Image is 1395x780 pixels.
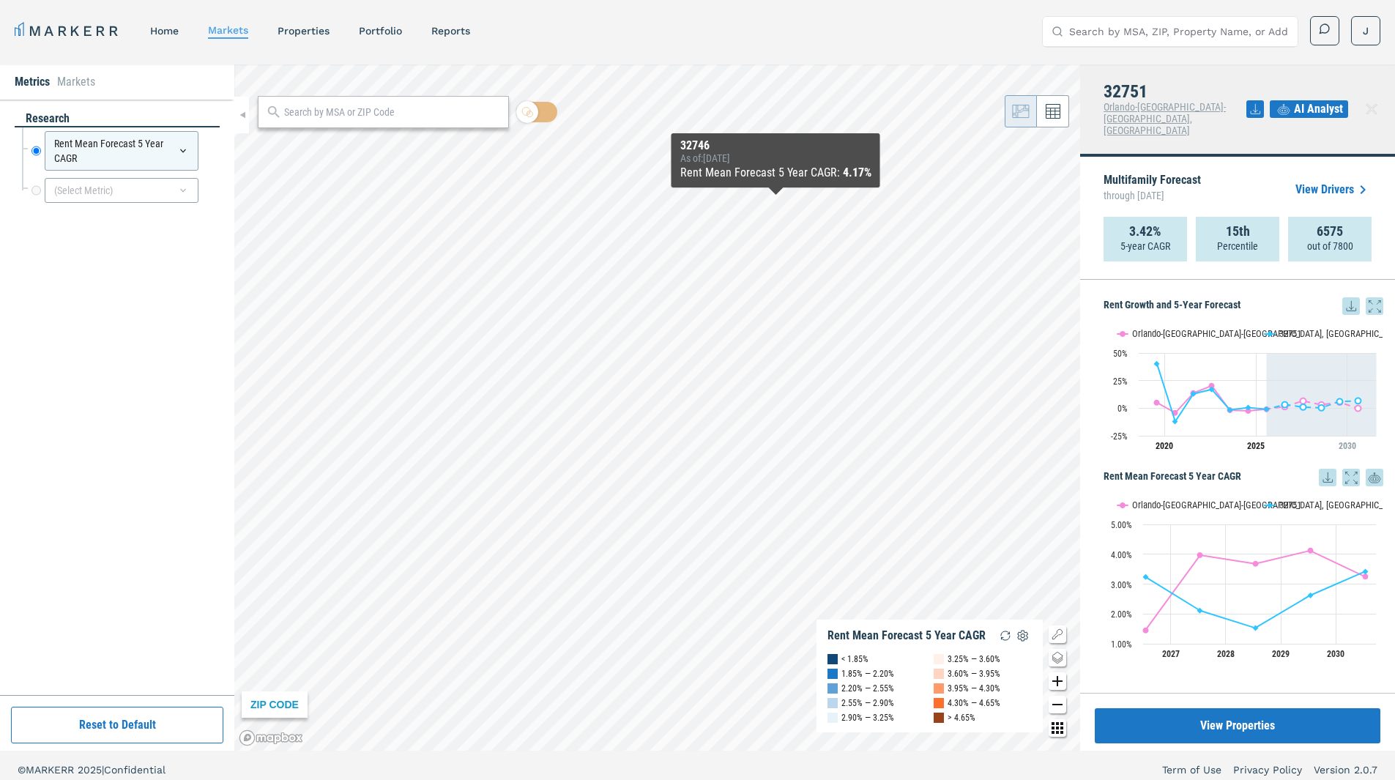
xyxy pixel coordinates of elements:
div: (Select Metric) [45,178,198,203]
g: 32751, line 2 of 2 with 5 data points. [1143,568,1369,631]
p: Percentile [1217,239,1258,253]
text: 3.00% [1111,580,1132,590]
span: AI Analyst [1294,100,1343,118]
button: View Properties [1095,708,1380,743]
text: 2030 [1327,649,1344,659]
img: Settings [1014,627,1032,645]
div: research [15,111,220,127]
button: Show 32751 [1265,328,1303,339]
tspan: 2025 [1247,441,1265,451]
button: Show Orlando-Kissimmee-Sanford, FL [1117,328,1249,339]
canvas: Map [234,64,1080,751]
div: Rent Mean Forecast 5 Year CAGR. Highcharts interactive chart. [1104,486,1383,669]
svg: Interactive chart [1104,315,1383,461]
text: 50% [1113,349,1128,359]
span: Orlando-[GEOGRAPHIC_DATA]-[GEOGRAPHIC_DATA], [GEOGRAPHIC_DATA] [1104,101,1226,136]
text: 4.00% [1111,550,1132,560]
g: 32751, line 4 of 4 with 5 data points. [1282,398,1361,410]
div: ZIP CODE [242,691,308,718]
path: Monday, 29 Jul, 20:00, 0.59. 32751. [1246,404,1251,410]
path: Friday, 14 Jul, 20:00, 1.53. 32751. [1253,625,1259,631]
div: 32746 [680,139,871,152]
path: Thursday, 29 Jul, 20:00, 1. 32751. [1301,404,1306,410]
path: Wednesday, 29 Jul, 20:00, 3.24. 32751. [1282,401,1288,407]
h4: 32751 [1104,82,1246,101]
div: 1.85% — 2.20% [841,666,894,681]
a: markets [208,24,248,36]
input: Search by MSA, ZIP, Property Name, or Address [1069,17,1289,46]
path: Thursday, 29 Jul, 20:00, 13.05. 32751. [1191,390,1197,396]
path: Monday, 29 Jul, 20:00, -0.16. Orlando-Kissimmee-Sanford, FL. [1355,405,1361,411]
div: 2.20% — 2.55% [841,681,894,696]
text: 1.00% [1111,639,1132,650]
path: Tuesday, 14 Jul, 20:00, 1.45. Orlando-Kissimmee-Sanford, FL. [1143,627,1149,633]
strong: 15th [1226,224,1250,239]
tspan: 2020 [1156,441,1173,451]
path: Friday, 14 Jul, 20:00, 3.68. Orlando-Kissimmee-Sanford, FL. [1253,561,1259,567]
text: 2029 [1272,649,1290,659]
div: 2.90% — 3.25% [841,710,894,725]
input: Search by MSA or ZIP Code [284,105,501,120]
button: Reset to Default [11,707,223,743]
a: Mapbox logo [239,729,303,746]
div: 3.25% — 3.60% [948,652,1000,666]
p: out of 7800 [1307,239,1353,253]
button: Other options map button [1049,719,1066,737]
text: 2027 [1162,649,1180,659]
text: 2028 [1217,649,1235,659]
span: 2025 | [78,764,104,776]
a: View Drivers [1295,181,1372,198]
text: 5.00% [1111,520,1132,530]
div: 3.95% — 4.30% [948,681,1000,696]
div: Rent Growth and 5-Year Forecast. Highcharts interactive chart. [1104,315,1383,461]
text: 25% [1113,376,1128,387]
b: 4.17% [843,166,871,179]
path: Monday, 29 Jul, 20:00, 5.11. Orlando-Kissimmee-Sanford, FL. [1154,399,1160,405]
path: Thursday, 29 Jul, 20:00, 6.56. Orlando-Kissimmee-Sanford, FL. [1301,398,1306,404]
path: Wednesday, 14 Jul, 20:00, 3.97. Orlando-Kissimmee-Sanford, FL. [1197,552,1203,558]
path: Saturday, 14 Jul, 20:00, 2.62. 32751. [1308,593,1314,598]
span: MARKERR [26,764,78,776]
a: MARKERR [15,21,121,41]
h5: Rent Growth and 5-Year Forecast [1104,297,1383,315]
div: 3.60% — 3.95% [948,666,1000,681]
path: Saturday, 29 Jul, 20:00, 0.38. 32751. [1319,405,1325,411]
svg: Interactive chart [1104,486,1383,669]
div: Rent Mean Forecast 5 Year CAGR [827,628,986,643]
a: Term of Use [1162,762,1221,777]
path: Monday, 29 Jul, 20:00, 6.68. 32751. [1355,398,1361,404]
path: Wednesday, 29 Jul, 20:00, -12.06. 32751. [1172,418,1178,424]
img: Reload Legend [997,627,1014,645]
button: Show/Hide Legend Map Button [1049,625,1066,643]
a: Portfolio [359,25,402,37]
strong: 6575 [1317,224,1343,239]
a: Privacy Policy [1233,762,1302,777]
p: Multifamily Forecast [1104,174,1201,205]
div: Map Tooltip Content [680,139,871,182]
text: 2.00% [1111,609,1132,620]
button: J [1351,16,1380,45]
h5: Rent Mean Forecast 5 Year CAGR [1104,469,1383,486]
path: Tuesday, 29 Jul, 20:00, -0.97. 32751. [1264,406,1270,412]
span: through [DATE] [1104,186,1201,205]
span: Confidential [104,764,165,776]
text: 32751 [1279,499,1301,510]
text: 0% [1117,404,1128,414]
a: Version 2.0.7 [1314,762,1377,777]
path: Sunday, 14 Jul, 20:00, 3.42. 32751. [1363,568,1369,574]
path: Monday, 29 Jul, 20:00, 40.29. 32751. [1154,360,1160,366]
div: Rent Mean Forecast 5 Year CAGR [45,131,198,171]
div: As of : [DATE] [680,152,871,164]
div: > 4.65% [948,710,975,725]
div: < 1.85% [841,652,868,666]
a: properties [278,25,330,37]
a: reports [431,25,470,37]
path: Tuesday, 14 Jul, 20:00, 3.24. 32751. [1143,574,1149,580]
path: Saturday, 14 Jul, 20:00, 4.12. Orlando-Kissimmee-Sanford, FL. [1308,548,1314,554]
span: J [1363,23,1369,38]
path: Wednesday, 14 Jul, 20:00, 2.11. 32751. [1197,608,1203,614]
path: Sunday, 29 Jul, 20:00, 5.96. 32751. [1337,398,1343,404]
li: Markets [57,73,95,91]
button: Change style map button [1049,649,1066,666]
